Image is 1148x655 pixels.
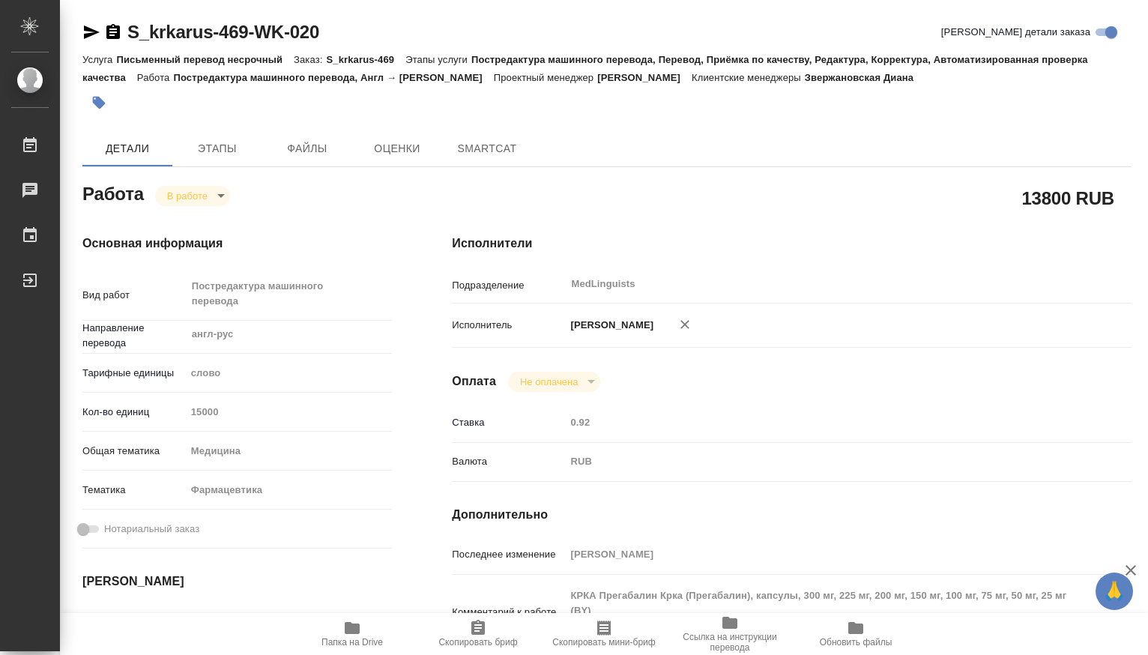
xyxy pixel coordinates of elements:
[186,360,393,386] div: слово
[82,573,392,591] h4: [PERSON_NAME]
[82,54,1088,83] p: Постредактура машинного перевода, Перевод, Приёмка по качеству, Редактура, Корректура, Автоматизи...
[820,637,892,648] span: Обновить файлы
[451,139,523,158] span: SmartCat
[127,22,319,42] a: S_krkarus-469-WK-020
[82,288,186,303] p: Вид работ
[452,372,496,390] h4: Оплата
[565,411,1075,433] input: Пустое поле
[116,54,294,65] p: Письменный перевод несрочный
[82,366,186,381] p: Тарифные единицы
[1021,185,1114,211] h2: 13800 RUB
[173,72,493,83] p: Постредактура машинного перевода, Англ → [PERSON_NAME]
[186,401,393,423] input: Пустое поле
[186,438,393,464] div: Медицина
[597,72,692,83] p: [PERSON_NAME]
[667,613,793,655] button: Ссылка на инструкции перевода
[565,543,1075,565] input: Пустое поле
[321,637,383,648] span: Папка на Drive
[1102,576,1127,607] span: 🙏
[565,583,1075,639] textarea: КРКА Прегабалин Крка (Прегабалин), капсулы, 300 мг, 225 мг, 200 мг, 150 мг, 100 мг, 75 мг, 50 мг,...
[405,54,471,65] p: Этапы услуги
[805,72,925,83] p: Звержановская Диана
[82,86,115,119] button: Добавить тэг
[155,186,230,206] div: В работе
[941,25,1090,40] span: [PERSON_NAME] детали заказа
[137,72,174,83] p: Работа
[415,613,541,655] button: Скопировать бриф
[163,190,212,202] button: В работе
[361,139,433,158] span: Оценки
[82,444,186,459] p: Общая тематика
[793,613,919,655] button: Обновить файлы
[452,235,1132,253] h4: Исполнители
[565,449,1075,474] div: RUB
[668,308,701,341] button: Удалить исполнителя
[82,483,186,498] p: Тематика
[104,23,122,41] button: Скопировать ссылку
[186,477,393,503] div: Фармацевтика
[452,278,565,293] p: Подразделение
[552,637,655,648] span: Скопировать мини-бриф
[452,506,1132,524] h4: Дополнительно
[692,72,805,83] p: Клиентские менеджеры
[452,318,565,333] p: Исполнитель
[452,605,565,620] p: Комментарий к работе
[508,372,600,392] div: В работе
[289,613,415,655] button: Папка на Drive
[82,23,100,41] button: Скопировать ссылку для ЯМессенджера
[181,139,253,158] span: Этапы
[82,235,392,253] h4: Основная информация
[452,454,565,469] p: Валюта
[1096,573,1133,610] button: 🙏
[82,179,144,206] h2: Работа
[186,611,317,633] input: Пустое поле
[91,139,163,158] span: Детали
[82,405,186,420] p: Кол-во единиц
[82,321,186,351] p: Направление перевода
[541,613,667,655] button: Скопировать мини-бриф
[294,54,326,65] p: Заказ:
[326,54,405,65] p: S_krkarus-469
[452,547,565,562] p: Последнее изменение
[452,415,565,430] p: Ставка
[82,54,116,65] p: Услуга
[516,375,582,388] button: Не оплачена
[565,318,653,333] p: [PERSON_NAME]
[271,139,343,158] span: Файлы
[438,637,517,648] span: Скопировать бриф
[494,72,597,83] p: Проектный менеджер
[104,522,199,537] span: Нотариальный заказ
[676,632,784,653] span: Ссылка на инструкции перевода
